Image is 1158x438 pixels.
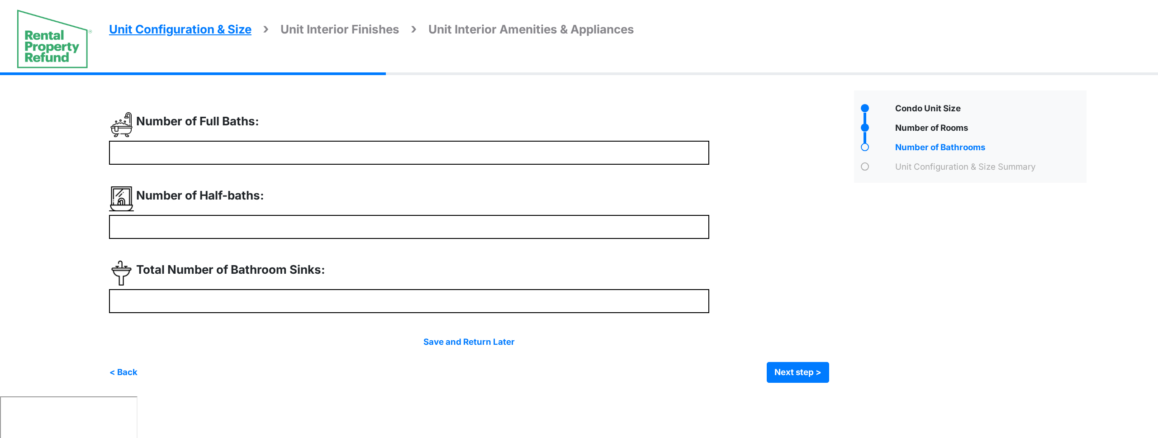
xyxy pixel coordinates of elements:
[893,122,1087,137] div: Number of Rooms
[428,22,634,36] span: Unit Interior Amenities & Appliances
[893,141,1087,156] div: Number of Bathrooms
[280,22,399,36] span: Unit Interior Finishes
[109,22,252,36] span: Unit Configuration & Size
[136,186,264,204] label: Number of Half-baths:
[109,362,138,383] button: < Back
[893,161,1087,176] div: Unit Configuration & Size Summary
[136,112,259,130] label: Number of Full Baths:
[16,9,93,69] img: spp logo
[893,102,1087,117] div: Condo Unit Size
[109,261,134,286] img: lavatory.png
[109,112,134,137] img: full_bath_QgFCe26.png
[109,186,134,211] img: half_bath_NioSgVr.png
[767,362,829,383] button: Next step >
[136,261,325,278] label: Total Number of Bathroom Sinks:
[423,337,515,347] a: Save and Return Later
